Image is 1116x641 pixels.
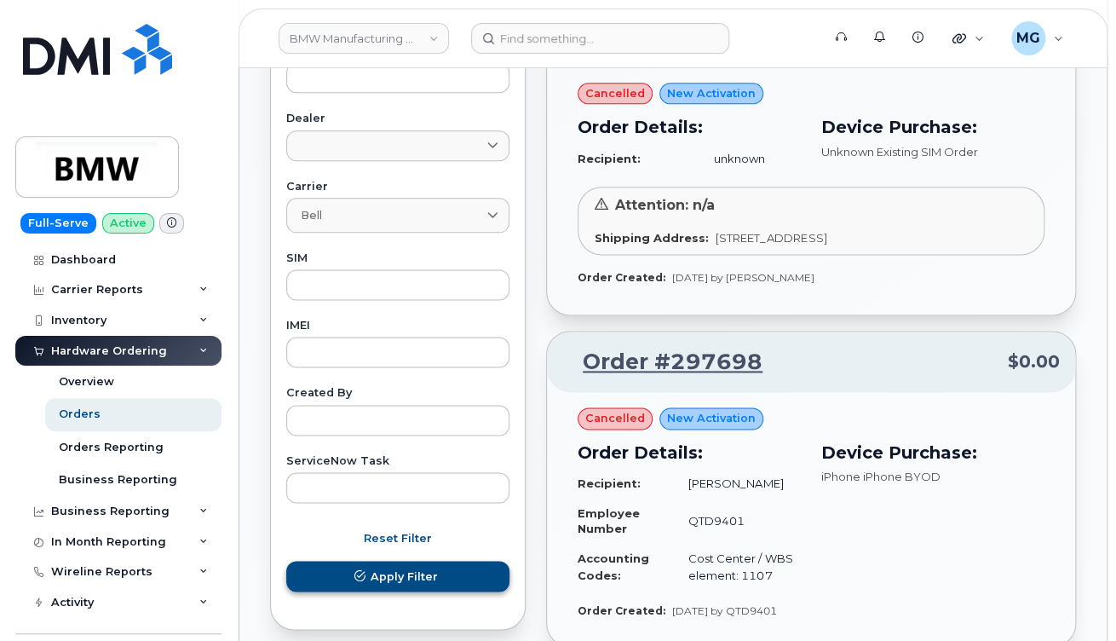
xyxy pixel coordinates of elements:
div: Monique Garlington [999,21,1075,55]
span: [DATE] by QTD9401 [672,603,777,616]
label: IMEI [286,320,509,332]
strong: Recipient: [578,476,641,490]
strong: Employee Number [578,506,640,536]
div: Quicklinks [941,21,996,55]
label: Dealer [286,113,509,124]
span: New Activation [667,410,756,426]
span: New Activation [667,85,756,101]
input: Find something... [471,23,729,54]
h3: Device Purchase: [821,440,1044,465]
label: ServiceNow Task [286,456,509,467]
span: Apply Filter [371,568,438,584]
a: BMW Manufacturing Co LLC [279,23,449,54]
strong: Accounting Codes: [578,551,649,581]
strong: Shipping Address: [595,231,709,245]
strong: Recipient: [578,152,641,165]
label: SIM [286,253,509,264]
span: Attention: n/a [615,197,715,213]
label: Carrier [286,182,509,193]
label: Created By [286,388,509,399]
span: $0.00 [1008,349,1060,374]
span: Unknown Existing SIM Order [821,145,978,159]
h3: Order Details: [578,440,801,465]
td: [PERSON_NAME] [673,469,801,499]
h3: Order Details: [578,114,801,140]
span: cancelled [585,410,645,426]
td: QTD9401 [673,499,801,544]
iframe: Messenger Launcher [1042,567,1103,628]
button: Reset Filter [286,523,509,554]
span: [DATE] by [PERSON_NAME] [672,271,814,284]
td: Cost Center / WBS element: 1107 [673,544,801,589]
h3: Device Purchase: [821,114,1044,140]
span: [STREET_ADDRESS] [716,231,826,245]
span: MG [1016,28,1040,49]
button: Apply Filter [286,561,509,592]
strong: Order Created: [578,603,665,616]
span: iPhone iPhone BYOD [821,470,941,483]
span: Bell [301,207,322,223]
a: Order #297698 [562,347,762,378]
a: Bell [286,198,509,233]
span: Reset Filter [364,530,432,546]
td: unknown [699,144,801,174]
strong: Order Created: [578,271,665,284]
span: cancelled [585,85,645,101]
